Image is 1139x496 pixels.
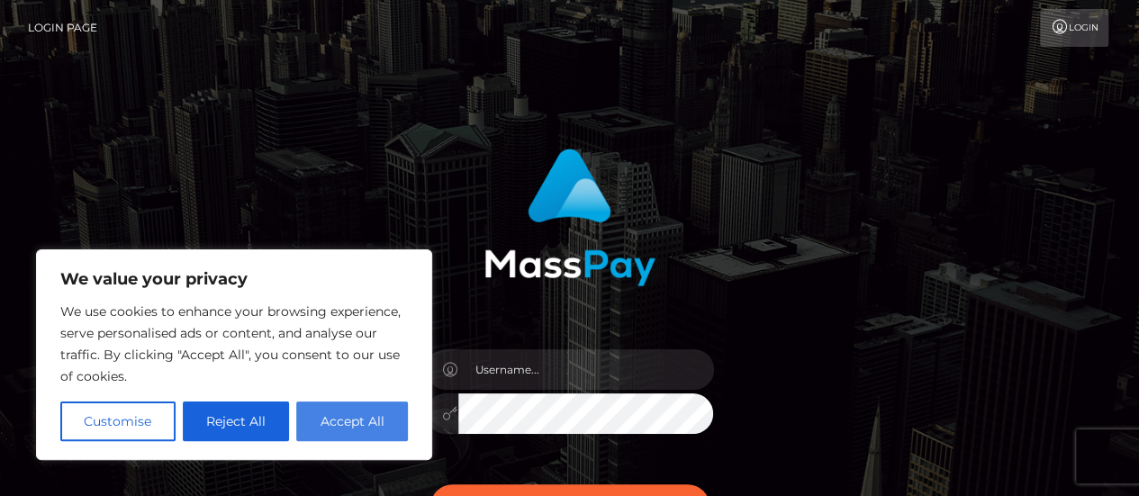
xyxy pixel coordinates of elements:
input: Username... [458,349,714,390]
p: We use cookies to enhance your browsing experience, serve personalised ads or content, and analys... [60,301,408,387]
img: MassPay Login [484,149,655,286]
p: We value your privacy [60,268,408,290]
a: Login Page [28,9,97,47]
button: Reject All [183,401,290,441]
a: Login [1040,9,1108,47]
button: Accept All [296,401,408,441]
div: We value your privacy [36,249,432,460]
button: Customise [60,401,176,441]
